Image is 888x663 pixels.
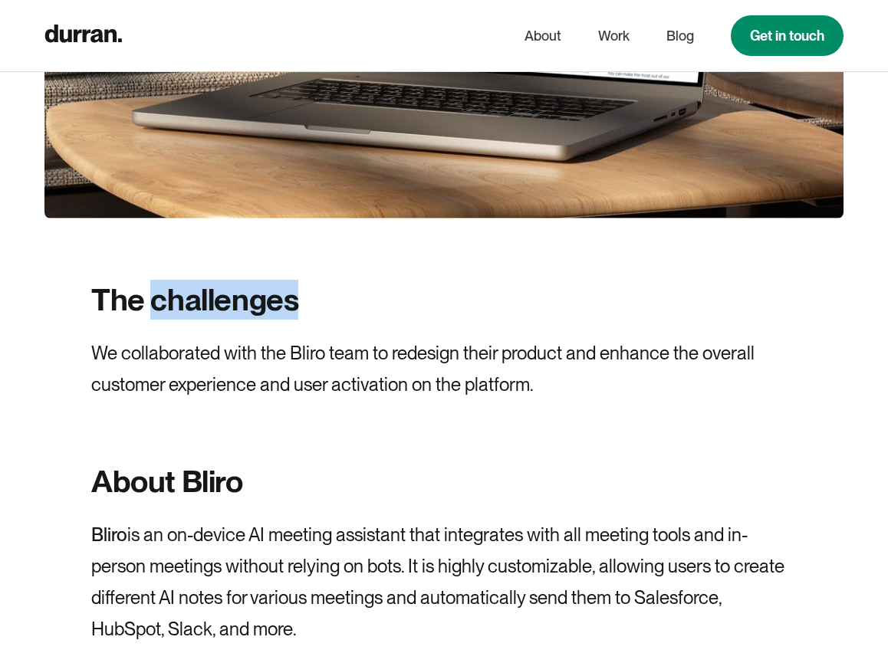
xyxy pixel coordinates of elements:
a: Work [598,21,630,51]
a: Bliro [91,524,127,546]
a: home [44,21,122,51]
p: We collaborated with the Bliro team to redesign their product and enhance the overall customer ex... [91,338,797,401]
p: is an on-device AI meeting assistant that integrates with all meeting tools and in-person meeting... [91,520,797,645]
a: Get in touch [731,15,844,56]
h2: About Bliro [91,461,243,501]
h2: The challenges [91,280,298,320]
a: Blog [666,21,694,51]
a: About [525,21,561,51]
